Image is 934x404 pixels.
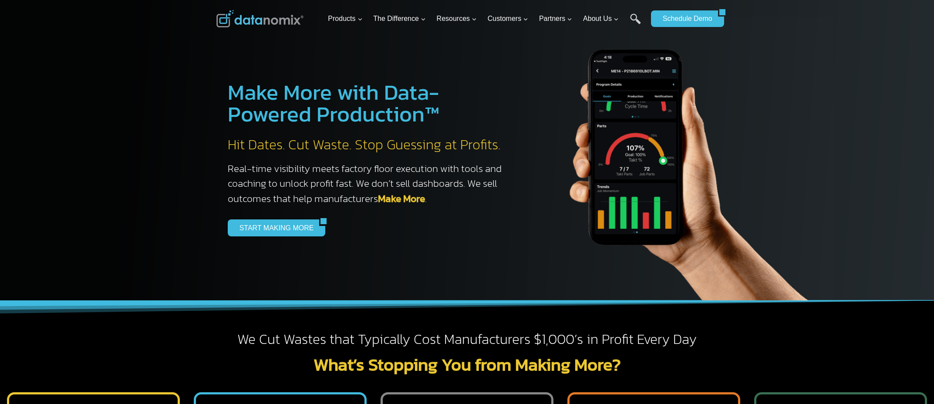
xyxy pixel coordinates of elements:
[216,330,718,349] h2: We Cut Wastes that Typically Cost Manufacturers $1,000’s in Profit Every Day
[216,356,718,373] h2: What’s Stopping You from Making More?
[539,13,572,24] span: Partners
[228,161,511,206] h3: Real-time visibility meets factory floor execution with tools and coaching to unlock profit fast....
[437,13,477,24] span: Resources
[216,10,303,27] img: Datanomix
[528,17,833,300] img: The Datanoix Mobile App available on Android and iOS Devices
[373,13,426,24] span: The Difference
[378,191,425,206] a: Make More
[324,5,647,33] nav: Primary Navigation
[228,136,511,154] h2: Hit Dates. Cut Waste. Stop Guessing at Profits.
[651,10,718,27] a: Schedule Demo
[228,219,320,236] a: START MAKING MORE
[630,13,641,33] a: Search
[228,81,511,125] h1: Make More with Data-Powered Production™
[488,13,528,24] span: Customers
[583,13,619,24] span: About Us
[328,13,362,24] span: Products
